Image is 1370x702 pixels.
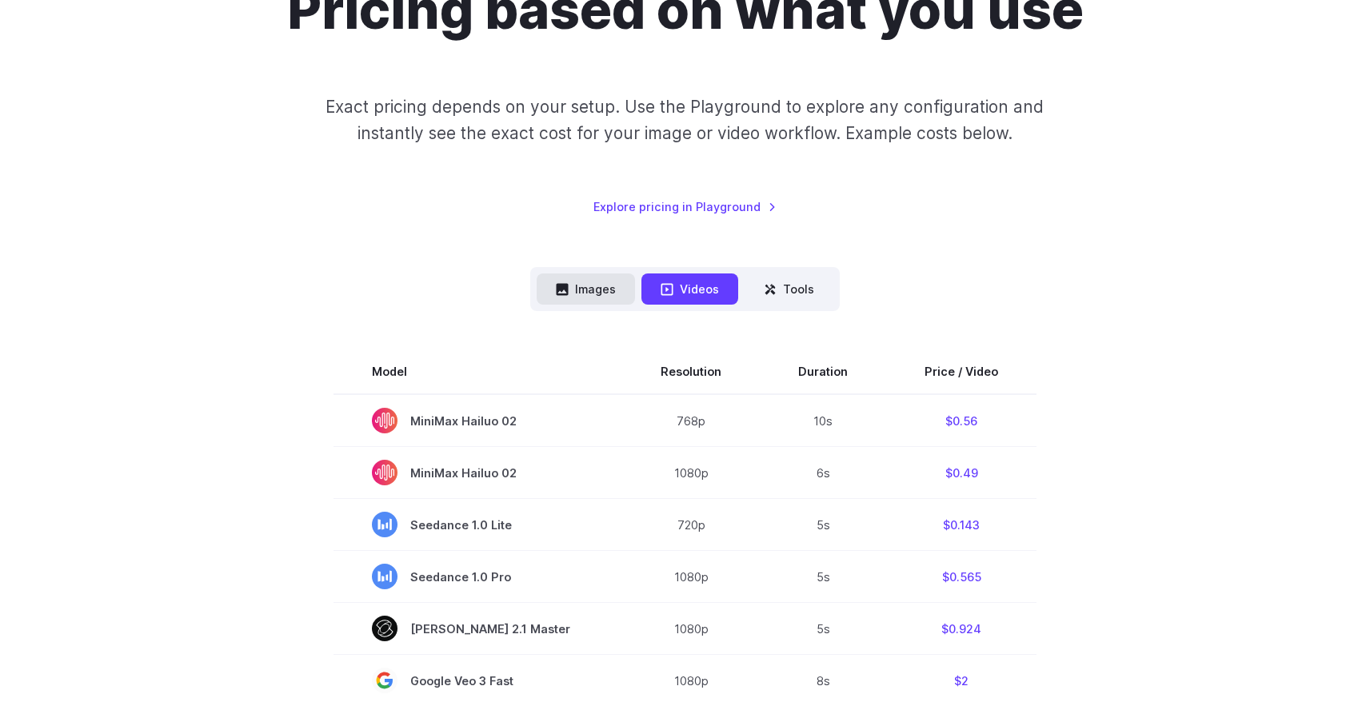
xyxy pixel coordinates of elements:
td: 768p [622,394,760,447]
td: 1080p [622,447,760,499]
td: 720p [622,499,760,551]
a: Explore pricing in Playground [593,197,777,216]
p: Exact pricing depends on your setup. Use the Playground to explore any configuration and instantl... [295,94,1074,147]
th: Duration [760,349,886,394]
th: Price / Video [886,349,1036,394]
td: $0.565 [886,551,1036,603]
td: 1080p [622,603,760,655]
td: 5s [760,499,886,551]
span: Seedance 1.0 Lite [372,512,584,537]
td: $0.924 [886,603,1036,655]
span: MiniMax Hailuo 02 [372,408,584,433]
th: Model [334,349,622,394]
button: Tools [745,273,833,305]
td: 6s [760,447,886,499]
span: Seedance 1.0 Pro [372,564,584,589]
td: 5s [760,551,886,603]
th: Resolution [622,349,760,394]
span: [PERSON_NAME] 2.1 Master [372,616,584,641]
td: 5s [760,603,886,655]
button: Images [537,273,635,305]
span: MiniMax Hailuo 02 [372,460,584,485]
td: 1080p [622,551,760,603]
td: 10s [760,394,886,447]
td: $0.143 [886,499,1036,551]
button: Videos [641,273,738,305]
td: $0.56 [886,394,1036,447]
td: $0.49 [886,447,1036,499]
span: Google Veo 3 Fast [372,668,584,693]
